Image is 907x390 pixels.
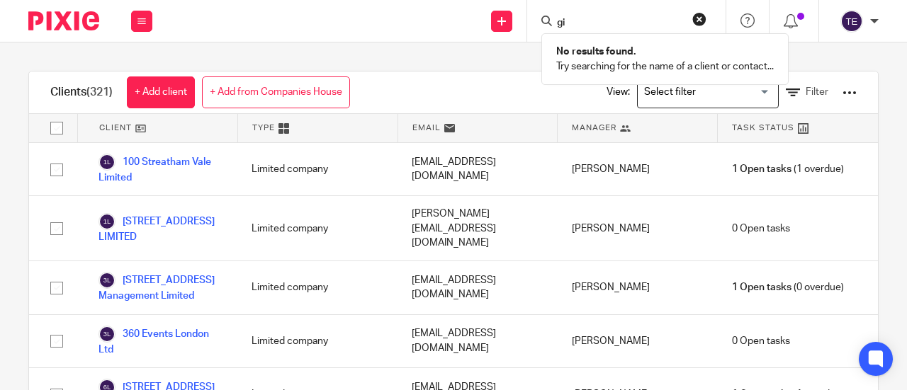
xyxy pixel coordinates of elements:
[732,162,791,176] span: 1 Open tasks
[98,272,223,303] a: [STREET_ADDRESS] Management Limited
[732,162,844,176] span: (1 overdue)
[806,87,828,97] span: Filter
[99,122,132,134] span: Client
[50,85,113,100] h1: Clients
[732,334,790,348] span: 0 Open tasks
[412,122,441,134] span: Email
[98,326,223,357] a: 360 Events London Ltd
[237,315,398,367] div: Limited company
[127,76,195,108] a: + Add client
[252,122,275,134] span: Type
[398,315,558,367] div: [EMAIL_ADDRESS][DOMAIN_NAME]
[43,115,70,142] input: Select all
[840,10,863,33] img: svg%3E
[86,86,113,98] span: (321)
[558,143,718,195] div: [PERSON_NAME]
[398,261,558,314] div: [EMAIL_ADDRESS][DOMAIN_NAME]
[556,17,683,30] input: Search
[237,261,398,314] div: Limited company
[558,196,718,260] div: [PERSON_NAME]
[98,326,116,343] img: svg%3E
[732,122,794,134] span: Task Status
[732,280,791,294] span: 1 Open tasks
[639,80,770,105] input: Search for option
[585,71,857,113] div: View:
[732,222,790,236] span: 0 Open tasks
[237,143,398,195] div: Limited company
[237,196,398,260] div: Limited company
[202,76,350,108] a: + Add from Companies House
[28,11,99,30] img: Pixie
[398,143,558,195] div: [EMAIL_ADDRESS][DOMAIN_NAME]
[637,76,779,108] div: Search for option
[692,12,706,26] button: Clear
[98,154,116,171] img: svg%3E
[558,261,718,314] div: [PERSON_NAME]
[398,196,558,260] div: [PERSON_NAME][EMAIL_ADDRESS][DOMAIN_NAME]
[572,122,616,134] span: Manager
[732,280,844,294] span: (0 overdue)
[558,315,718,367] div: [PERSON_NAME]
[98,213,223,244] a: [STREET_ADDRESS] LIMITED
[98,213,116,230] img: svg%3E
[98,272,116,289] img: svg%3E
[98,154,223,185] a: 100 Streatham Vale Limited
